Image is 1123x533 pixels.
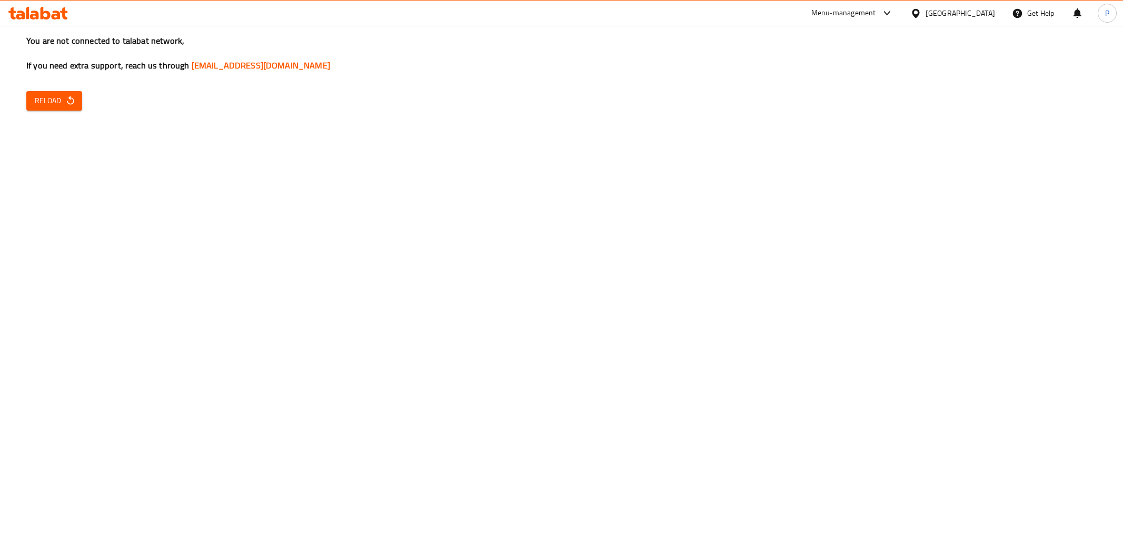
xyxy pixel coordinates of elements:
[26,91,82,111] button: Reload
[926,7,995,19] div: [GEOGRAPHIC_DATA]
[192,57,330,73] a: [EMAIL_ADDRESS][DOMAIN_NAME]
[26,35,1097,72] h3: You are not connected to talabat network, If you need extra support, reach us through
[35,94,74,107] span: Reload
[811,7,876,19] div: Menu-management
[1105,7,1109,19] span: P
